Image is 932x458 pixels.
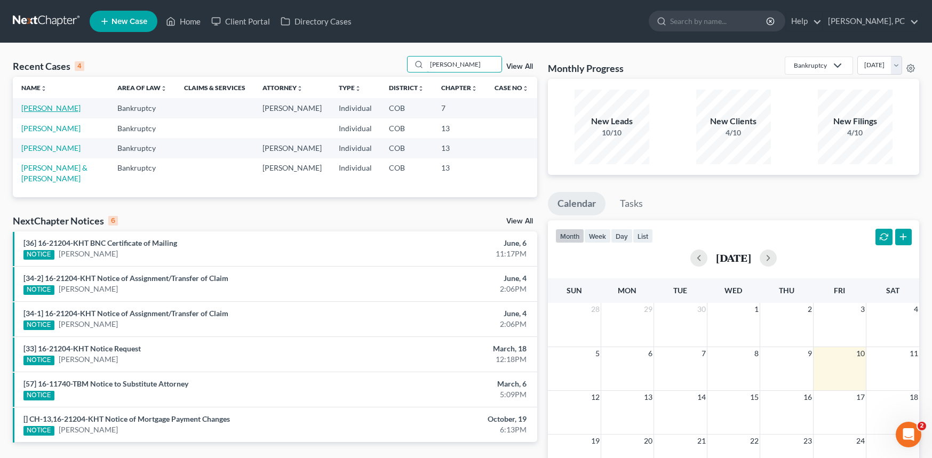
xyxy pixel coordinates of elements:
[366,379,527,389] div: March, 6
[108,216,118,226] div: 6
[366,238,527,248] div: June, 6
[716,252,751,263] h2: [DATE]
[59,354,118,365] a: [PERSON_NAME]
[506,218,533,225] a: View All
[590,391,601,404] span: 12
[506,63,533,70] a: View All
[807,303,813,316] span: 2
[23,285,54,295] div: NOTICE
[23,379,188,388] a: [57] 16-11740-TBM Notice to Substitute Attorney
[575,127,649,138] div: 10/10
[176,77,254,98] th: Claims & Services
[433,138,486,158] td: 13
[855,391,866,404] span: 17
[366,273,527,284] div: June, 4
[696,391,707,404] span: 14
[802,435,813,447] span: 23
[380,118,433,138] td: COB
[366,414,527,424] div: October, 19
[859,303,866,316] span: 3
[366,319,527,330] div: 2:06PM
[618,286,636,295] span: Mon
[696,435,707,447] span: 21
[254,138,330,158] td: [PERSON_NAME]
[366,389,527,400] div: 5:09PM
[749,391,760,404] span: 15
[21,143,81,152] a: [PERSON_NAME]
[855,347,866,360] span: 10
[700,347,707,360] span: 7
[59,424,118,435] a: [PERSON_NAME]
[779,286,794,295] span: Thu
[610,192,652,215] a: Tasks
[21,103,81,113] a: [PERSON_NAME]
[275,12,357,31] a: Directory Cases
[330,98,380,118] td: Individual
[23,320,54,330] div: NOTICE
[909,391,919,404] span: 18
[21,84,47,92] a: Nameunfold_more
[23,344,141,353] a: [33] 16-21204-KHT Notice Request
[23,238,177,247] a: [36] 16-21204-KHT BNC Certificate of Mailing
[330,138,380,158] td: Individual
[749,435,760,447] span: 22
[330,118,380,138] td: Individual
[366,354,527,365] div: 12:18PM
[433,118,486,138] td: 13
[23,274,228,283] a: [34-2] 16-21204-KHT Notice of Assignment/Transfer of Claim
[23,414,230,423] a: [] CH-13,16-21204-KHT Notice of Mortgage Payment Changes
[696,303,707,316] span: 30
[339,84,361,92] a: Typeunfold_more
[818,115,893,127] div: New Filings
[109,138,176,158] td: Bankruptcy
[548,62,624,75] h3: Monthly Progress
[567,286,582,295] span: Sun
[647,347,654,360] span: 6
[643,303,654,316] span: 29
[823,12,919,31] a: [PERSON_NAME], PC
[23,356,54,365] div: NOTICE
[59,248,118,259] a: [PERSON_NAME]
[433,158,486,189] td: 13
[418,85,424,92] i: unfold_more
[886,286,899,295] span: Sat
[786,12,822,31] a: Help
[23,309,228,318] a: [34-1] 16-21204-KHT Notice of Assignment/Transfer of Claim
[594,347,601,360] span: 5
[366,424,527,435] div: 6:13PM
[696,127,771,138] div: 4/10
[23,250,54,260] div: NOTICE
[696,115,771,127] div: New Clients
[794,61,827,70] div: Bankruptcy
[21,163,87,183] a: [PERSON_NAME] & [PERSON_NAME]
[389,84,424,92] a: Districtunfold_more
[23,391,54,400] div: NOTICE
[13,214,118,227] div: NextChapter Notices
[909,347,919,360] span: 11
[111,18,147,26] span: New Case
[366,343,527,354] div: March, 18
[918,422,926,430] span: 2
[109,118,176,138] td: Bankruptcy
[109,158,176,189] td: Bankruptcy
[254,158,330,189] td: [PERSON_NAME]
[495,84,529,92] a: Case Nounfold_more
[161,85,167,92] i: unfold_more
[355,85,361,92] i: unfold_more
[590,435,601,447] span: 19
[366,284,527,294] div: 2:06PM
[802,391,813,404] span: 16
[41,85,47,92] i: unfold_more
[670,11,768,31] input: Search by name...
[23,426,54,436] div: NOTICE
[366,308,527,319] div: June, 4
[611,229,633,243] button: day
[380,158,433,189] td: COB
[206,12,275,31] a: Client Portal
[643,435,654,447] span: 20
[753,347,760,360] span: 8
[13,60,84,73] div: Recent Cases
[753,303,760,316] span: 1
[330,158,380,189] td: Individual
[673,286,687,295] span: Tue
